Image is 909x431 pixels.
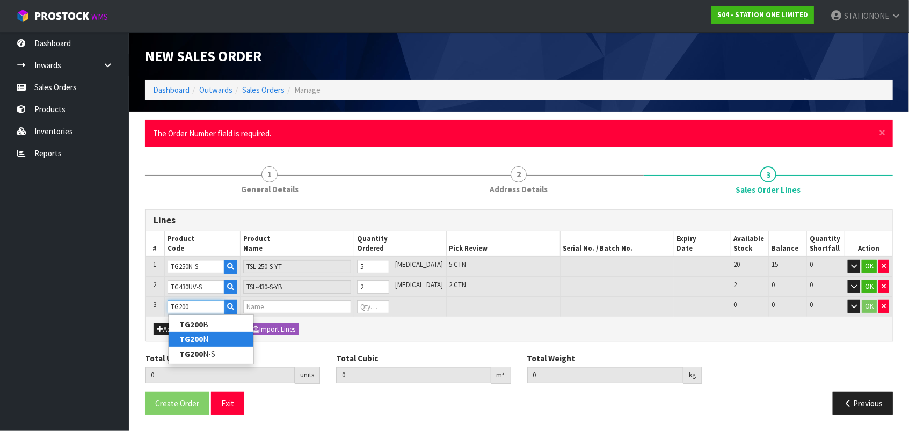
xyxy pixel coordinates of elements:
span: 5 CTN [449,260,467,269]
span: 0 [810,300,813,309]
a: TG200N-S [169,347,253,361]
button: Add Line [154,323,191,336]
input: Total Units [145,367,295,383]
th: Product Code [164,231,240,257]
input: Total Weight [527,367,684,383]
li: The Order Number field is required. [153,128,874,139]
span: Manage [294,85,321,95]
span: 3 [153,300,156,309]
input: Name [243,300,351,313]
span: Sales Order Lines [145,201,893,423]
label: Total Units [145,353,186,364]
input: Name [243,280,351,294]
span: 0 [734,300,737,309]
span: [MEDICAL_DATA] [395,280,443,289]
a: TG200N [169,332,253,346]
input: Code [168,260,224,273]
button: OK [862,300,877,313]
input: Total Cubic [336,367,491,383]
th: # [146,231,164,257]
img: cube-alt.png [16,9,30,23]
span: 1 [261,166,278,182]
th: Balance [769,231,807,257]
span: Sales Order Lines [736,184,801,195]
span: New Sales Order [145,47,261,65]
label: Total Weight [527,353,576,364]
span: 2 [511,166,527,182]
input: Code [168,300,224,313]
span: 3 [760,166,776,182]
span: 20 [734,260,740,269]
th: Action [845,231,892,257]
th: Expiry Date [674,231,731,257]
span: 15 [772,260,778,269]
th: Product Name [241,231,354,257]
input: Code [168,280,224,294]
button: Import Lines [249,323,299,336]
button: Exit [211,392,244,415]
span: 0 [772,300,775,309]
div: m³ [491,367,511,384]
a: Sales Orders [242,85,285,95]
strong: TG200 [179,319,203,330]
span: 2 [153,280,156,289]
label: Total Cubic [336,353,378,364]
button: Previous [833,392,893,415]
a: Outwards [199,85,232,95]
span: 0 [810,260,813,269]
input: Qty Ordered [357,280,389,294]
input: Qty Ordered [357,300,389,313]
span: Create Order [155,398,199,408]
strong: TG200 [179,349,203,359]
a: TG200B [169,317,253,332]
span: 0 [810,280,813,289]
strong: TG200 [179,334,203,344]
input: Name [243,260,351,273]
strong: S04 - STATION ONE LIMITED [717,10,808,19]
span: 2 CTN [449,280,467,289]
span: × [879,125,885,140]
a: Dashboard [153,85,190,95]
span: 1 [153,260,156,269]
th: Quantity Ordered [354,231,446,257]
th: Quantity Shortfall [807,231,845,257]
th: Serial No. / Batch No. [560,231,674,257]
span: STATIONONE [844,11,889,21]
span: General Details [241,184,299,195]
th: Pick Review [446,231,560,257]
span: [MEDICAL_DATA] [395,260,443,269]
div: kg [683,367,702,384]
h3: Lines [154,215,884,225]
input: Qty Ordered [357,260,389,273]
span: ProStock [34,9,89,23]
button: OK [862,280,877,293]
button: Create Order [145,392,209,415]
button: OK [862,260,877,273]
th: Available Stock [731,231,769,257]
div: units [295,367,320,384]
span: Address Details [490,184,548,195]
small: WMS [91,12,108,22]
span: 0 [772,280,775,289]
span: 2 [734,280,737,289]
